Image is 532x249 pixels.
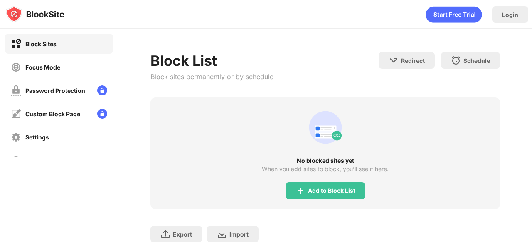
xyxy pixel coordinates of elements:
div: Password Protection [25,87,85,94]
img: block-on.svg [11,39,21,49]
img: settings-off.svg [11,132,21,142]
div: Login [502,11,518,18]
img: password-protection-off.svg [11,85,21,96]
div: No blocked sites yet [150,157,500,164]
img: lock-menu.svg [97,85,107,95]
img: lock-menu.svg [97,109,107,119]
div: Block Sites [25,40,57,47]
div: Block List [150,52,273,69]
div: Add to Block List [308,187,355,194]
div: Block sites permanently or by schedule [150,72,273,81]
div: animation [426,6,482,23]
div: When you add sites to block, you’ll see it here. [262,166,389,172]
img: focus-off.svg [11,62,21,72]
div: Import [229,231,249,238]
div: Export [173,231,192,238]
img: about-off.svg [11,155,21,166]
img: logo-blocksite.svg [6,6,64,22]
div: Schedule [463,57,490,64]
div: Focus Mode [25,64,60,71]
div: animation [305,107,345,147]
div: Settings [25,134,49,141]
div: Custom Block Page [25,110,80,117]
div: Redirect [401,57,425,64]
img: customize-block-page-off.svg [11,109,21,119]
